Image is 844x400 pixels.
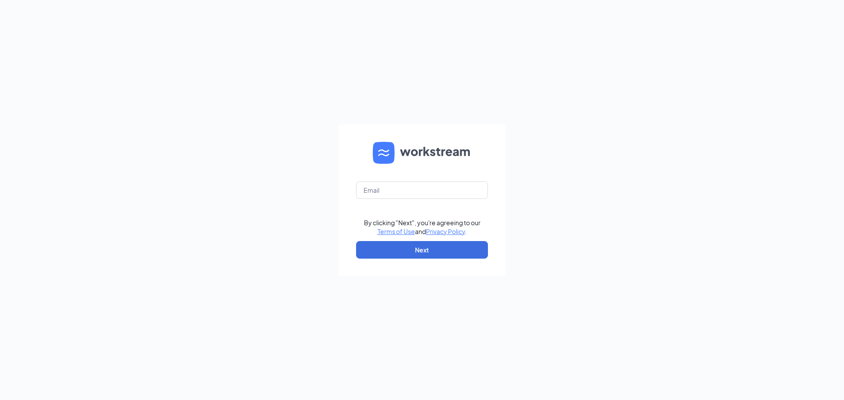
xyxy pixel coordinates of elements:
a: Terms of Use [378,227,415,235]
div: By clicking "Next", you're agreeing to our and . [364,218,480,236]
button: Next [356,241,488,259]
img: WS logo and Workstream text [373,142,471,164]
input: Email [356,181,488,199]
a: Privacy Policy [426,227,465,235]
